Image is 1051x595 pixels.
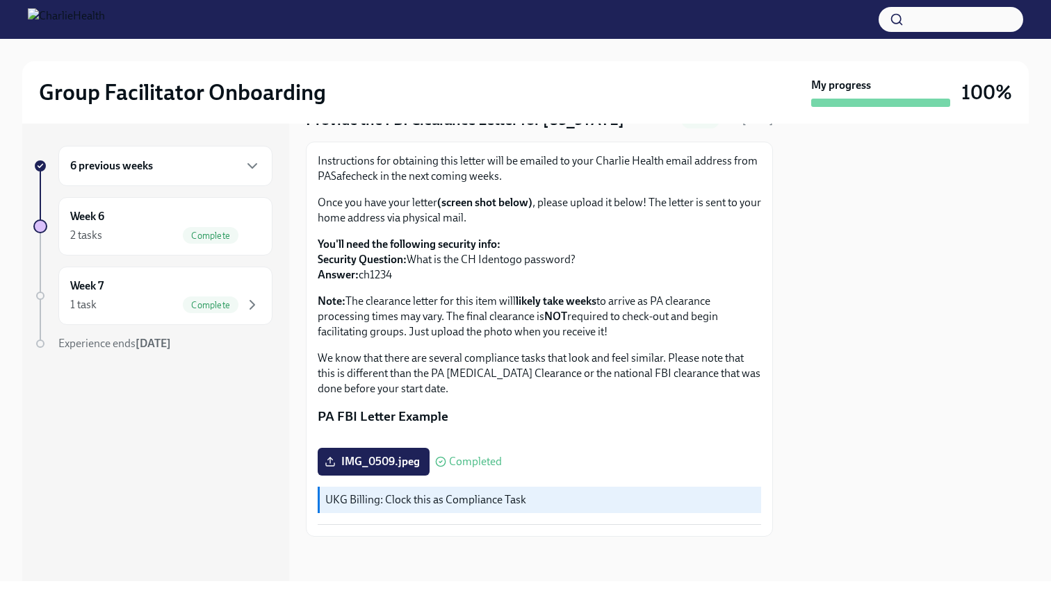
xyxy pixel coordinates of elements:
span: Complete [183,300,238,310]
span: Due [725,115,773,126]
label: IMG_0509.jpeg [318,448,430,476]
h6: Week 7 [70,278,104,294]
strong: You'll need the following security info: [318,237,500,251]
h3: 100% [961,80,1012,105]
p: UKG Billing: Clock this as Compliance Task [325,492,756,508]
strong: [DATE] [136,337,171,350]
a: Week 71 taskComplete [33,267,272,325]
strong: NOT [544,310,567,323]
p: We know that there are several compliance tasks that look and feel similar. Please note that this... [318,351,761,396]
h6: Week 6 [70,209,104,224]
strong: Security Question: [318,253,407,266]
strong: My progress [811,78,871,93]
span: Complete [183,231,238,241]
p: Instructions for obtaining this letter will be emailed to your Charlie Health email address from ... [318,153,761,184]
p: The clearance letter for this item will to arrive as PA clearance processing times may vary. The ... [318,294,761,340]
strong: Answer: [318,268,359,281]
div: 6 previous weeks [58,146,272,186]
h6: 6 previous weeks [70,158,153,174]
h2: Group Facilitator Onboarding [39,78,326,106]
div: 1 task [70,297,97,312]
span: IMG_0509.jpeg [327,455,420,469]
div: 2 tasks [70,228,102,243]
p: Once you have your letter , please upload it below! The letter is sent to your home address via p... [318,195,761,226]
span: Completed [449,456,502,467]
span: Experience ends [58,337,171,350]
strong: (screen shot below) [437,196,532,209]
p: What is the CH Identogo password? ch1234 [318,237,761,283]
strong: likely take weeks [516,294,596,308]
img: CharlieHealth [28,8,105,31]
strong: Note: [318,294,345,308]
strong: [DATE] [742,115,773,126]
a: Week 62 tasksComplete [33,197,272,255]
p: PA FBI Letter Example [318,408,761,426]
